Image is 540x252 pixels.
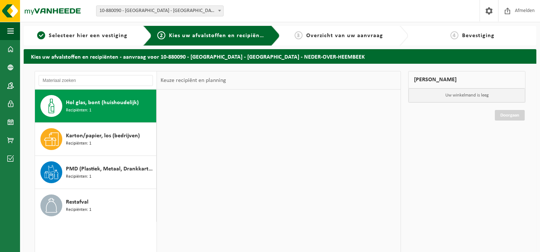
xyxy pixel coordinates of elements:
[24,49,536,63] h2: Kies uw afvalstoffen en recipiënten - aanvraag voor 10-880090 - [GEOGRAPHIC_DATA] - [GEOGRAPHIC_D...
[66,165,154,173] span: PMD (Plastiek, Metaal, Drankkartons) (bedrijven)
[96,5,224,16] span: 10-880090 - PORT DE BRUXELLES - QUAI DE HEEMBEEK - NEDER-OVER-HEEMBEEK
[39,75,153,86] input: Materiaal zoeken
[37,31,45,39] span: 1
[462,33,494,39] span: Bevestiging
[66,206,91,213] span: Recipiënten: 1
[35,123,157,156] button: Karton/papier, los (bedrijven) Recipiënten: 1
[66,98,139,107] span: Hol glas, bont (huishoudelijk)
[96,6,223,16] span: 10-880090 - PORT DE BRUXELLES - QUAI DE HEEMBEEK - NEDER-OVER-HEEMBEEK
[27,31,137,40] a: 1Selecteer hier een vestiging
[157,71,230,90] div: Keuze recipiënt en planning
[306,33,383,39] span: Overzicht van uw aanvraag
[450,31,458,39] span: 4
[495,110,525,121] a: Doorgaan
[35,90,157,123] button: Hol glas, bont (huishoudelijk) Recipiënten: 1
[66,131,140,140] span: Karton/papier, los (bedrijven)
[35,156,157,189] button: PMD (Plastiek, Metaal, Drankkartons) (bedrijven) Recipiënten: 1
[157,31,165,39] span: 2
[409,88,525,102] p: Uw winkelmand is leeg
[295,31,303,39] span: 3
[66,107,91,114] span: Recipiënten: 1
[169,33,269,39] span: Kies uw afvalstoffen en recipiënten
[35,189,157,222] button: Restafval Recipiënten: 1
[49,33,127,39] span: Selecteer hier een vestiging
[408,71,525,88] div: [PERSON_NAME]
[66,198,88,206] span: Restafval
[66,140,91,147] span: Recipiënten: 1
[66,173,91,180] span: Recipiënten: 1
